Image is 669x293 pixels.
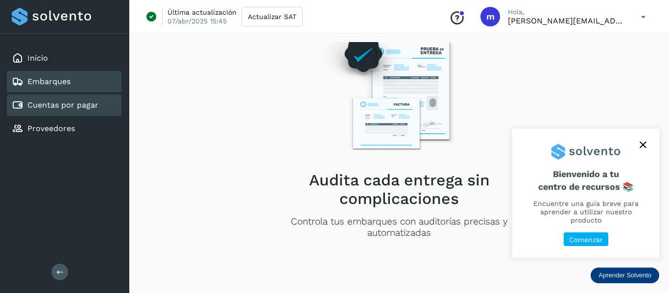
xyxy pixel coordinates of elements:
[508,8,625,16] p: Hola,
[512,129,659,258] div: Aprender Solvento
[7,94,121,116] div: Cuentas por pagar
[314,20,484,163] img: Empty state image
[636,137,650,152] button: close,
[27,124,75,133] a: Proveedores
[598,271,651,279] p: Aprender Solvento
[524,181,647,192] p: centro de recursos 📚
[524,169,647,192] span: Bienvenido a tu
[27,77,71,86] a: Embarques
[7,47,121,69] div: Inicio
[167,8,237,17] p: Última actualización
[241,7,303,26] button: Actualizar SAT
[7,118,121,139] div: Proveedores
[524,200,647,224] p: Encuentre una guía breve para aprender a utilizar nuestro producto
[7,71,121,92] div: Embarques
[564,232,608,247] button: Comenzar
[569,236,603,244] p: Comenzar
[27,53,48,63] a: Inicio
[248,13,296,20] span: Actualizar SAT
[260,216,539,239] p: Controla tus embarques con auditorías precisas y automatizadas
[260,171,539,208] h2: Audita cada entrega sin complicaciones
[27,100,98,110] a: Cuentas por pagar
[591,268,659,283] div: Aprender Solvento
[508,16,625,25] p: martin.golarte@otarlogistics.com
[167,17,227,25] p: 07/abr/2025 15:45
